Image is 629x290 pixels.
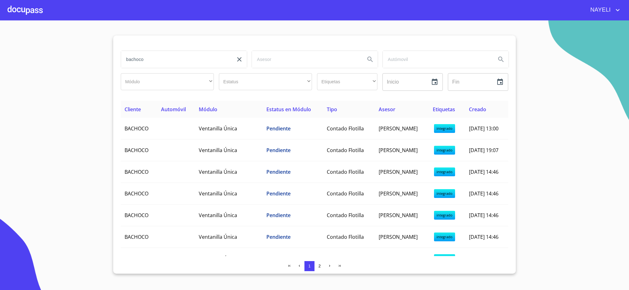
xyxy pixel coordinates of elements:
input: search [383,51,491,68]
span: BACHOCO [125,212,148,219]
span: Contado Flotilla [327,190,364,197]
input: search [252,51,360,68]
span: Módulo [199,106,217,113]
span: Ventanilla Única [199,168,237,175]
span: Pendiente [266,233,291,240]
span: Creado [469,106,486,113]
span: integrado [434,167,455,176]
span: integrado [434,189,455,198]
span: Ventanilla Única [199,255,237,262]
span: Pendiente [266,125,291,132]
button: Search [363,52,378,67]
span: [DATE] 14:46 [469,168,498,175]
button: 2 [314,261,325,271]
span: Ventanilla Única [199,212,237,219]
span: [PERSON_NAME] [379,168,418,175]
span: Contado Flotilla [327,255,364,262]
button: account of current user [586,5,621,15]
button: Search [493,52,509,67]
span: Estatus en Módulo [266,106,311,113]
span: integrado [434,254,455,263]
span: Contado Flotilla [327,125,364,132]
span: Tipo [327,106,337,113]
div: ​ [219,73,312,90]
span: integrado [434,124,455,133]
span: [PERSON_NAME] [379,147,418,154]
span: BACHOCO [125,125,148,132]
span: Ventanilla Única [199,233,237,240]
span: Etiquetas [433,106,455,113]
span: integrado [434,211,455,220]
span: Contado Flotilla [327,168,364,175]
span: BACHOCO [125,147,148,154]
span: [DATE] 14:46 [469,255,498,262]
span: integrado [434,233,455,241]
span: [PERSON_NAME] [379,212,418,219]
span: Contado Flotilla [327,233,364,240]
span: 1 [308,264,310,268]
span: Automóvil [161,106,186,113]
span: [DATE] 14:46 [469,212,498,219]
span: BACHOCO [125,255,148,262]
input: search [121,51,229,68]
span: Pendiente [266,190,291,197]
span: Pendiente [266,212,291,219]
span: [PERSON_NAME] [379,233,418,240]
span: 2 [318,264,320,268]
span: Ventanilla Única [199,147,237,154]
span: [PERSON_NAME] [379,190,418,197]
span: Contado Flotilla [327,147,364,154]
div: ​ [317,73,377,90]
span: [DATE] 14:46 [469,190,498,197]
button: 1 [304,261,314,271]
span: Asesor [379,106,395,113]
span: integrado [434,146,455,155]
span: [PERSON_NAME] [379,125,418,132]
span: Pendiente [266,255,291,262]
span: BACHOCO [125,233,148,240]
span: [DATE] 19:07 [469,147,498,154]
span: Ventanilla Única [199,125,237,132]
span: Contado Flotilla [327,212,364,219]
span: [DATE] 13:00 [469,125,498,132]
span: BACHOCO [125,190,148,197]
div: ​ [121,73,214,90]
span: [PERSON_NAME] [379,255,418,262]
span: [DATE] 14:46 [469,233,498,240]
span: Ventanilla Única [199,190,237,197]
button: clear input [232,52,247,67]
span: Cliente [125,106,141,113]
span: Pendiente [266,147,291,154]
span: Pendiente [266,168,291,175]
span: NAYELI [586,5,614,15]
span: BACHOCO [125,168,148,175]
